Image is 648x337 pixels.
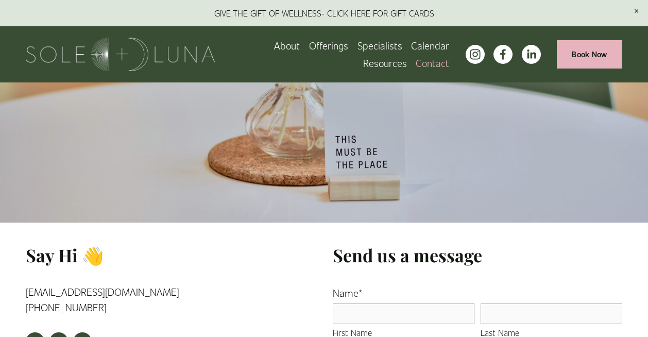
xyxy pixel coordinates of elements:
a: Specialists [357,37,402,54]
input: First Name [333,304,474,324]
a: folder dropdown [309,37,348,54]
legend: Name [333,285,362,300]
a: Book Now [557,40,622,69]
img: Sole + Luna [26,38,215,71]
span: Resources [363,55,407,71]
input: Last Name [481,304,622,324]
a: Contact [416,54,449,72]
a: About [274,37,300,54]
a: [EMAIL_ADDRESS][DOMAIN_NAME] [26,285,179,298]
a: instagram-unauth [466,45,485,64]
span: Offerings [309,38,348,53]
a: LinkedIn [522,45,541,64]
a: folder dropdown [363,54,407,72]
a: [PHONE_NUMBER] [26,301,107,313]
a: Calendar [411,37,449,54]
h3: Send us a message [333,244,622,267]
a: facebook-unauth [493,45,513,64]
h3: Say Hi 👋 [26,244,213,267]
